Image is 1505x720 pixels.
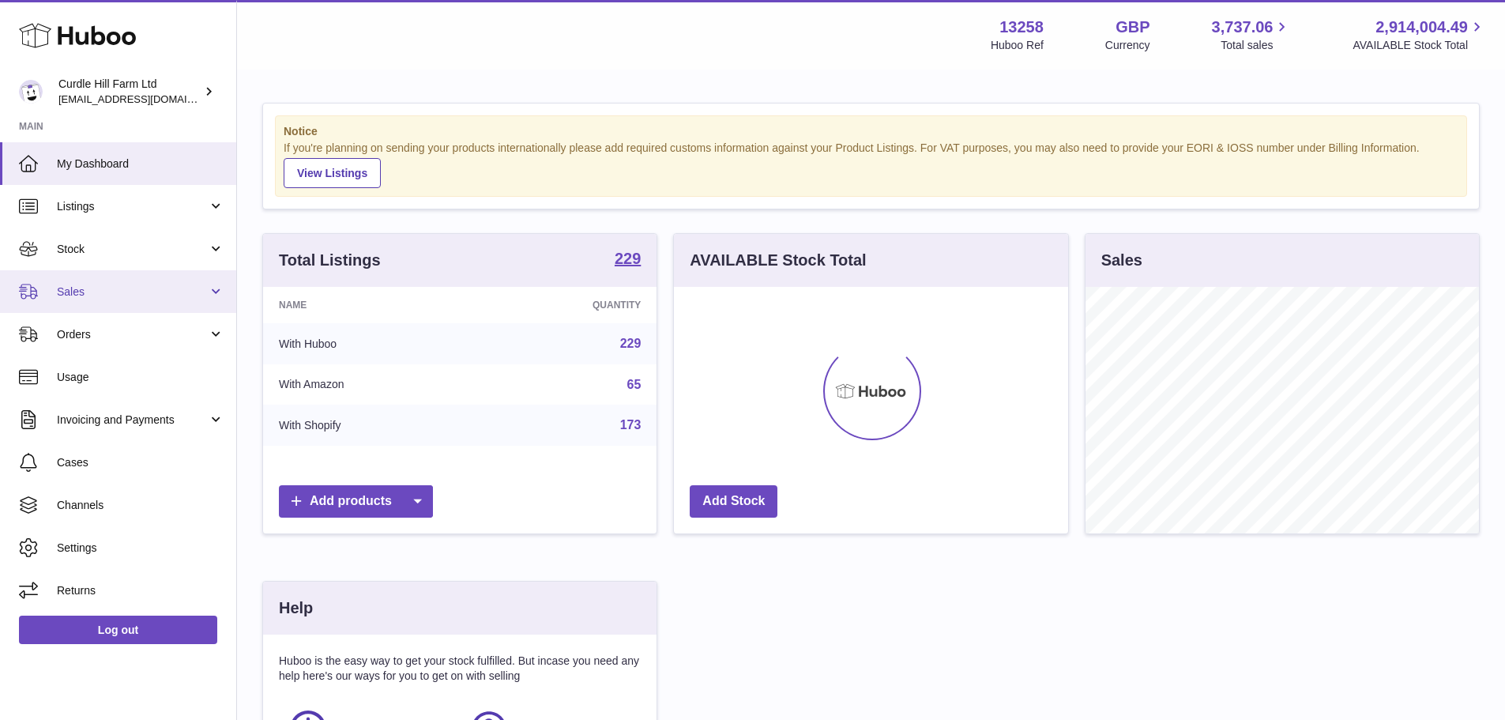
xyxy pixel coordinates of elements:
th: Quantity [479,287,657,323]
strong: 229 [615,251,641,266]
td: With Shopify [263,405,479,446]
span: Orders [57,327,208,342]
span: Cases [57,455,224,470]
span: Listings [57,199,208,214]
a: View Listings [284,158,381,188]
td: With Huboo [263,323,479,364]
a: 173 [620,418,642,432]
h3: Total Listings [279,250,381,271]
span: Channels [57,498,224,513]
span: My Dashboard [57,156,224,172]
span: [EMAIL_ADDRESS][DOMAIN_NAME] [58,92,232,105]
div: Curdle Hill Farm Ltd [58,77,201,107]
td: With Amazon [263,364,479,405]
th: Name [263,287,479,323]
div: If you're planning on sending your products internationally please add required customs informati... [284,141,1458,188]
span: Sales [57,285,208,300]
div: Currency [1105,38,1150,53]
h3: Help [279,597,313,619]
span: Usage [57,370,224,385]
strong: Notice [284,124,1458,139]
a: 2,914,004.49 AVAILABLE Stock Total [1353,17,1486,53]
h3: AVAILABLE Stock Total [690,250,866,271]
span: Total sales [1221,38,1291,53]
p: Huboo is the easy way to get your stock fulfilled. But incase you need any help here's our ways f... [279,654,641,684]
span: 2,914,004.49 [1375,17,1468,38]
a: 229 [615,251,641,270]
span: Returns [57,583,224,598]
span: Stock [57,242,208,257]
h3: Sales [1101,250,1142,271]
span: AVAILABLE Stock Total [1353,38,1486,53]
a: 229 [620,337,642,350]
span: 3,737.06 [1212,17,1274,38]
img: internalAdmin-13258@internal.huboo.com [19,80,43,104]
div: Huboo Ref [991,38,1044,53]
a: Log out [19,616,217,644]
span: Invoicing and Payments [57,413,208,428]
strong: 13258 [999,17,1044,38]
a: 65 [627,378,642,391]
strong: GBP [1116,17,1149,38]
a: Add products [279,485,433,518]
a: 3,737.06 Total sales [1212,17,1292,53]
a: Add Stock [690,485,777,518]
span: Settings [57,541,224,556]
